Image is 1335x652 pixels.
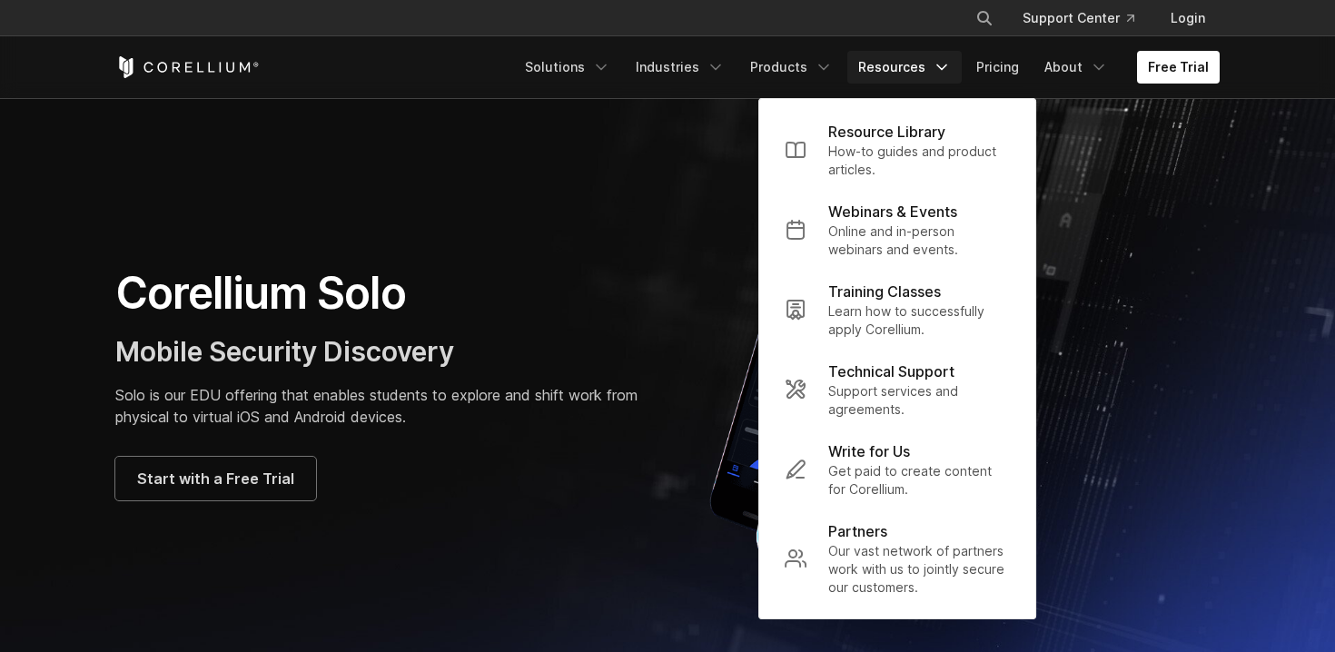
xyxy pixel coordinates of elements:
p: Learn how to successfully apply Corellium. [828,302,1010,339]
p: Solo is our EDU offering that enables students to explore and shift work from physical to virtual... [115,384,649,428]
a: Industries [625,51,736,84]
a: Technical Support Support services and agreements. [770,350,1024,430]
a: Resources [847,51,962,84]
p: Resource Library [828,121,945,143]
p: Online and in-person webinars and events. [828,222,1010,259]
a: Login [1156,2,1220,35]
p: Training Classes [828,281,941,302]
p: Support services and agreements. [828,382,1010,419]
p: Webinars & Events [828,201,957,222]
a: Products [739,51,844,84]
a: Solutions [514,51,621,84]
p: Partners [828,520,887,542]
div: Navigation Menu [954,2,1220,35]
a: Pricing [965,51,1030,84]
a: Training Classes Learn how to successfully apply Corellium. [770,270,1024,350]
p: Get paid to create content for Corellium. [828,462,1010,499]
p: Write for Us [828,440,910,462]
p: Our vast network of partners work with us to jointly secure our customers. [828,542,1010,597]
p: How-to guides and product articles. [828,143,1010,179]
h1: Corellium Solo [115,266,649,321]
div: Navigation Menu [514,51,1220,84]
a: Free Trial [1137,51,1220,84]
span: Mobile Security Discovery [115,335,454,368]
button: Search [968,2,1001,35]
a: About [1033,51,1119,84]
a: Webinars & Events Online and in-person webinars and events. [770,190,1024,270]
a: Partners Our vast network of partners work with us to jointly secure our customers. [770,509,1024,608]
img: Corellium Solo for mobile app security solutions [686,156,1076,610]
a: Start with a Free Trial [115,457,316,500]
a: Write for Us Get paid to create content for Corellium. [770,430,1024,509]
a: Corellium Home [115,56,260,78]
a: Support Center [1008,2,1149,35]
span: Start with a Free Trial [137,468,294,489]
p: Technical Support [828,361,954,382]
a: Resource Library How-to guides and product articles. [770,110,1024,190]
